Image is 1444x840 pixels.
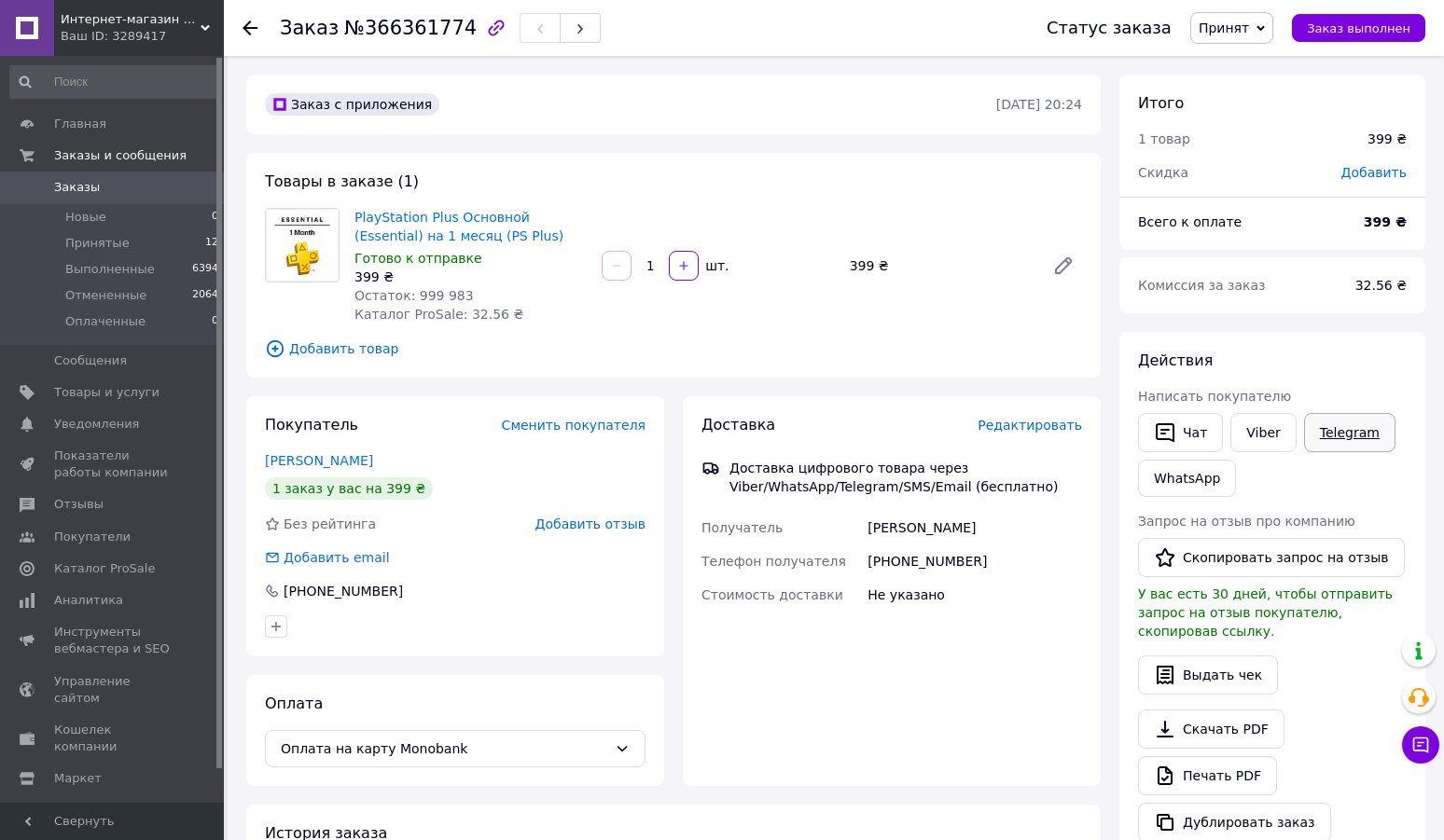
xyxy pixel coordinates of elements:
img: PlayStation Plus Основной (Essential) на 1 месяц (PS Plus) [266,209,339,282]
span: Добавить [1341,165,1407,180]
span: Каталог ProSale [54,560,155,577]
div: Заказ с приложения [265,93,439,116]
button: Чат [1138,413,1223,452]
span: 1 товар [1138,131,1190,146]
div: шт. [701,256,730,275]
span: 6394 [192,261,218,278]
span: Управление сайтом [54,673,173,707]
span: 32.56 ₴ [1355,278,1407,293]
div: Статус заказа [1047,19,1172,37]
span: Отзывы [54,496,104,513]
div: [PHONE_NUMBER] [864,544,1086,578]
a: PlayStation Plus Основной (Essential) на 1 месяц (PS Plus) [354,210,563,243]
span: Остаток: 999 983 [354,288,474,303]
span: Отмененные [65,287,146,304]
div: [PERSON_NAME] [864,511,1086,544]
div: 1 заказ у вас на 399 ₴ [265,477,433,500]
div: 399 ₴ [1368,130,1407,148]
button: Выдать чек [1138,655,1278,695]
button: Скопировать запрос на отзыв [1138,538,1405,577]
span: Сообщения [54,352,127,369]
a: Скачать PDF [1138,709,1284,749]
span: У вас есть 30 дней, чтобы отправить запрос на отзыв покупателю, скопировав ссылку. [1138,586,1393,639]
a: Viber [1230,413,1296,452]
span: №366361774 [344,17,477,39]
span: Заказы и сообщения [54,147,187,164]
span: Каталог ProSale: 32.56 ₴ [354,307,523,322]
span: Всего к оплате [1138,214,1242,229]
span: Телефон получателя [701,554,846,569]
span: Оплаченные [65,313,146,330]
a: Печать PDF [1138,756,1277,795]
a: Редактировать [1045,247,1082,284]
span: Заказы [54,179,100,196]
span: Без рейтинга [284,516,376,531]
span: Сменить покупателя [502,418,646,433]
span: Готово к отправке [354,251,482,266]
span: Заказ [280,17,339,39]
span: Принятые [65,235,130,252]
span: Показатели работы компании [54,448,173,481]
input: Поиск [9,65,220,99]
time: [DATE] 20:24 [996,97,1082,112]
span: Кошелек компании [54,722,173,755]
span: Уведомления [54,416,139,433]
div: Добавить email [263,548,392,567]
span: Интернет-магазин "Digital Product" [61,11,201,28]
span: Доставка [701,416,775,434]
div: Не указано [864,578,1086,612]
div: [PHONE_NUMBER] [282,582,405,600]
div: Вернуться назад [243,19,257,37]
span: Стоимость доставки [701,587,843,602]
div: Доставка цифрового товара через Viber/WhatsApp/Telegram/SMS/Email (бесплатно) [725,459,1087,496]
span: Аналитика [54,592,123,609]
span: Новые [65,209,106,226]
span: Запрос на отзыв про компанию [1138,514,1355,529]
a: [PERSON_NAME] [265,453,373,468]
span: Инструменты вебмастера и SEO [54,624,173,657]
span: Оплата на карту Monobank [281,738,607,759]
span: Маркет [54,770,102,787]
span: 0 [212,209,218,226]
span: Получатель [701,520,783,535]
span: Заказ выполнен [1307,21,1410,35]
a: WhatsApp [1138,460,1236,497]
span: Добавить отзыв [535,516,646,531]
span: Оплата [265,695,323,712]
div: Добавить email [282,548,392,567]
span: Принят [1199,21,1249,35]
span: Товары и услуги [54,384,160,401]
b: 399 ₴ [1364,214,1407,229]
div: 399 ₴ [842,253,1037,279]
span: 0 [212,313,218,330]
button: Заказ выполнен [1292,14,1425,42]
span: Итого [1138,94,1184,112]
span: Покупатели [54,529,131,545]
span: Выполненные [65,261,155,278]
button: Чат с покупателем [1402,726,1439,764]
a: Telegram [1304,413,1395,452]
span: 12 [205,235,218,252]
span: Товары в заказе (1) [265,172,419,190]
span: Действия [1138,351,1213,369]
div: 399 ₴ [354,268,587,286]
span: Главная [54,116,106,132]
span: Покупатель [265,416,358,434]
span: Написать покупателю [1138,389,1291,404]
div: Ваш ID: 3289417 [61,28,224,45]
span: Комиссия за заказ [1138,278,1266,293]
span: Редактировать [978,418,1082,433]
span: Добавить товар [265,338,1082,359]
span: 2064 [192,287,218,304]
span: Скидка [1138,165,1188,180]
